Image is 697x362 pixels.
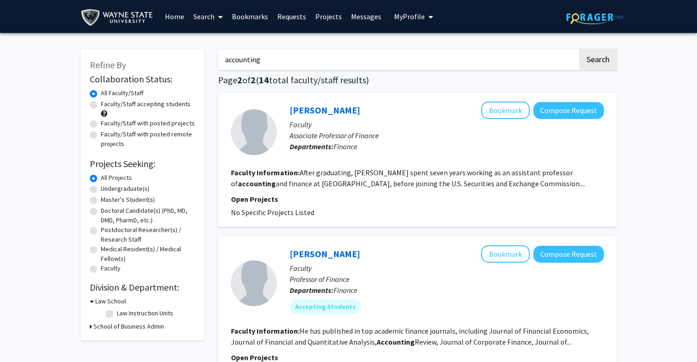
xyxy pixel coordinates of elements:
a: Bookmarks [227,0,273,32]
label: Faculty/Staff with posted remote projects [101,130,195,149]
label: Medical Resident(s) / Medical Fellow(s) [101,244,195,264]
button: Search [579,49,617,70]
span: 14 [259,74,269,86]
p: Open Projects [231,194,604,205]
button: Compose Request to Tom Shohfi [533,102,604,119]
p: Faculty [290,119,604,130]
label: Doctoral Candidate(s) (PhD, MD, DMD, PharmD, etc.) [101,206,195,225]
span: Refine By [90,59,126,70]
span: No Specific Projects Listed [231,208,314,217]
a: Projects [311,0,346,32]
b: Accounting [377,337,415,346]
label: Postdoctoral Researcher(s) / Research Staff [101,225,195,244]
button: Compose Request to Manoj Kulchania [533,246,604,263]
h1: Page of ( total faculty/staff results) [218,75,617,86]
b: Departments: [290,286,334,295]
img: Wayne State University Logo [81,7,157,28]
b: Faculty Information: [231,168,300,177]
h3: Law School [95,297,126,306]
input: Search Keywords [218,49,578,70]
a: Messages [346,0,386,32]
span: Finance [334,142,357,151]
label: Law Instruction Units [117,308,173,318]
b: accounting [238,179,276,188]
label: All Faculty/Staff [101,88,143,98]
span: 2 [251,74,256,86]
b: Departments: [290,142,334,151]
a: [PERSON_NAME] [290,248,360,259]
h2: Collaboration Status: [90,74,195,85]
b: Faculty Information: [231,326,300,335]
label: Faculty [101,264,121,273]
a: Search [189,0,227,32]
span: My Profile [394,12,425,21]
button: Add Tom Shohfi to Bookmarks [481,102,530,119]
fg-read-more: He has published in top academic finance journals, including Journal of Financial Economics, Jour... [231,326,589,346]
label: Undergraduate(s) [101,184,149,194]
a: [PERSON_NAME] [290,104,360,116]
label: Faculty/Staff with posted projects [101,119,195,128]
a: Home [160,0,189,32]
p: Professor of Finance [290,274,604,285]
label: Faculty/Staff accepting students [101,99,191,109]
img: ForagerOne Logo [566,10,624,24]
label: Master's Student(s) [101,195,155,205]
label: All Projects [101,173,132,183]
p: Associate Professor of Finance [290,130,604,141]
span: 2 [237,74,242,86]
h2: Division & Department: [90,282,195,293]
h2: Projects Seeking: [90,158,195,169]
span: Finance [334,286,357,295]
mat-chip: Accepting Students [290,299,361,314]
a: Requests [273,0,311,32]
button: Add Manoj Kulchania to Bookmarks [481,245,530,263]
iframe: Chat [7,321,39,355]
fg-read-more: After graduating, [PERSON_NAME] spent seven years working as an assistant professor of and financ... [231,168,585,188]
h3: School of Business Admin [93,322,164,331]
p: Faculty [290,263,604,274]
